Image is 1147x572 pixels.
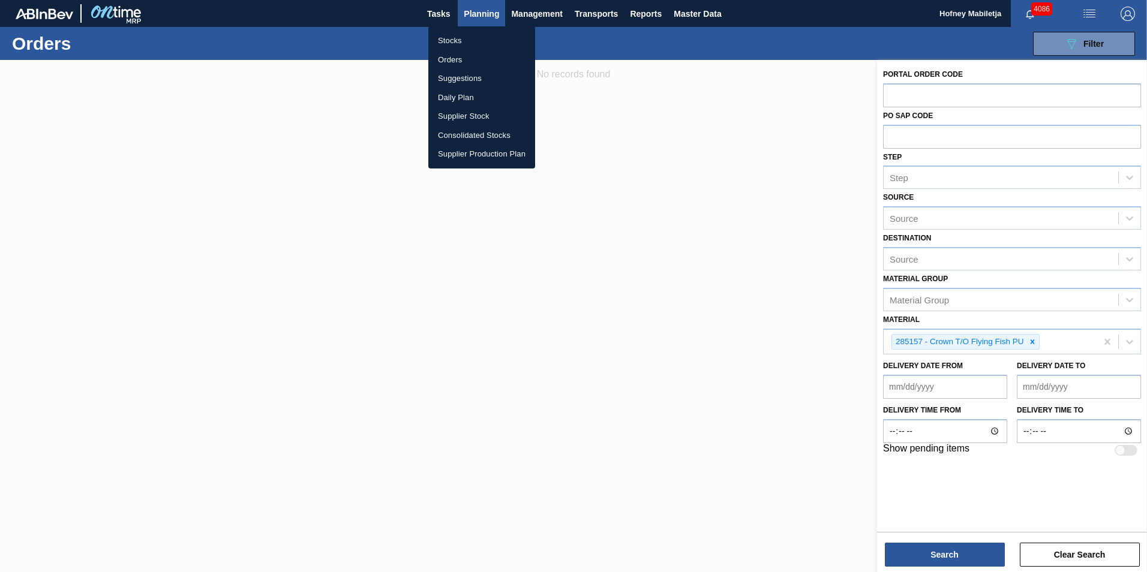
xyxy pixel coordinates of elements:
[428,50,535,70] a: Orders
[428,144,535,164] a: Supplier Production Plan
[428,126,535,145] a: Consolidated Stocks
[428,88,535,107] a: Daily Plan
[428,107,535,126] a: Supplier Stock
[428,31,535,50] a: Stocks
[428,69,535,88] a: Suggestions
